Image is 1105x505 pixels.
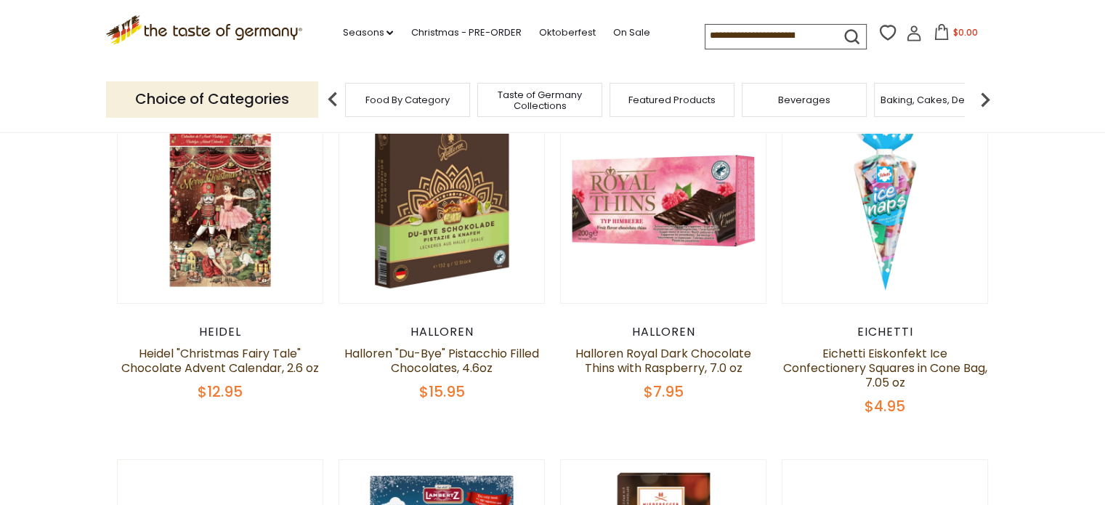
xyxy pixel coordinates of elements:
a: Beverages [778,94,830,105]
button: $0.00 [925,24,987,46]
a: Food By Category [365,94,450,105]
span: $12.95 [198,381,243,402]
a: Baking, Cakes, Desserts [881,94,993,105]
a: On Sale [612,25,649,41]
a: Eichetti Eiskonfekt Ice Confectionery Squares in Cone Bag, 7.05 oz [783,345,987,391]
a: Featured Products [628,94,716,105]
div: Heidel [117,325,324,339]
img: Eichetti Eiskonfekt Ice Confectionery Squares in Cone Bag, 7.05 oz [782,98,988,304]
div: Eichetti [782,325,989,339]
a: Christmas - PRE-ORDER [410,25,521,41]
div: Halloren [560,325,767,339]
a: Heidel "Christmas Fairy Tale" Chocolate Advent Calendar, 2.6 oz [121,345,319,376]
a: Halloren Royal Dark Chocolate Thins with Raspberry, 7.0 oz [575,345,751,376]
img: previous arrow [318,85,347,114]
img: Halloren Royal Dark Chocolate Thins with Raspberry, 7.0 oz [561,98,766,304]
div: Halloren [339,325,546,339]
span: $7.95 [644,381,684,402]
span: $0.00 [952,26,977,39]
span: $15.95 [418,381,464,402]
a: Oktoberfest [538,25,595,41]
a: Halloren "Du-Bye" Pistacchio Filled Chocolates, 4.6oz [344,345,539,376]
img: Halloren "Du-Bye" Pistacchio Filled Chocolates, 4.6oz [339,98,545,304]
a: Seasons [342,25,393,41]
img: next arrow [971,85,1000,114]
a: Taste of Germany Collections [482,89,598,111]
p: Choice of Categories [106,81,318,117]
span: $4.95 [865,396,905,416]
img: Heidel "Christmas Fairy Tale" Chocolate Advent Calendar, 2.6 oz [118,98,323,304]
